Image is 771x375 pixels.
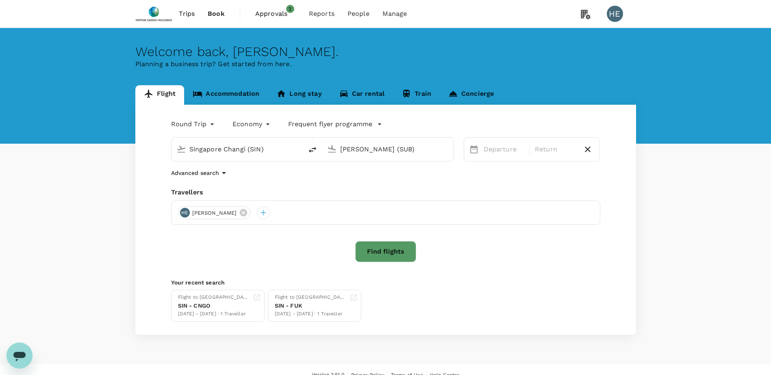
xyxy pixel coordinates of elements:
[286,5,294,13] span: 2
[189,143,286,155] input: Depart from
[178,302,250,310] div: SIN - CNGO
[180,208,190,218] div: HE
[255,9,296,19] span: Approvals
[275,310,346,318] div: [DATE] - [DATE] · 1 Traveller
[171,118,217,131] div: Round Trip
[448,148,450,150] button: Open
[232,118,272,131] div: Economy
[268,85,330,105] a: Long stay
[275,302,346,310] div: SIN - FUK
[440,85,502,105] a: Concierge
[288,119,372,129] p: Frequent flyer programme
[340,143,437,155] input: Going to
[135,44,636,59] div: Welcome back , [PERSON_NAME] .
[275,293,346,302] div: Flight to [GEOGRAPHIC_DATA]
[303,140,322,159] button: delete
[393,85,440,105] a: Train
[288,119,382,129] button: Frequent flyer programme
[355,241,416,262] button: Find flights
[135,5,173,23] img: Nippon Sanso Holdings Singapore Pte Ltd
[535,144,576,154] p: Return
[135,59,636,69] p: Planning a business trip? Get started from here.
[347,9,369,19] span: People
[135,85,185,105] a: Flight
[382,9,407,19] span: Manage
[208,9,225,19] span: Book
[178,310,250,318] div: [DATE] - [DATE] · 1 Traveller
[171,169,219,177] p: Advanced search
[297,148,299,150] button: Open
[179,9,195,19] span: Trips
[309,9,334,19] span: Reports
[171,278,600,287] p: Your recent search
[330,85,393,105] a: Car rental
[178,206,251,219] div: HE[PERSON_NAME]
[171,168,229,178] button: Advanced search
[184,85,268,105] a: Accommodation
[178,293,250,302] div: Flight to [GEOGRAPHIC_DATA]
[484,144,525,154] p: Departure
[171,187,600,197] div: Travellers
[7,343,33,369] iframe: Button to launch messaging window
[187,209,242,217] span: [PERSON_NAME]
[607,6,623,22] div: HE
